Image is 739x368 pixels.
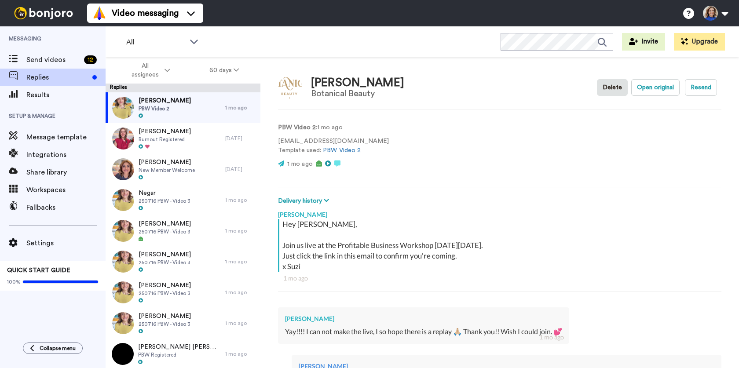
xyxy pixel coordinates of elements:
span: [PERSON_NAME] [139,312,191,321]
div: Replies [106,84,260,92]
button: Resend [685,79,717,96]
span: [PERSON_NAME] [139,250,191,259]
div: [PERSON_NAME] [278,206,721,219]
a: [PERSON_NAME]Burnout Registered[DATE] [106,123,260,154]
button: All assignees [107,58,190,83]
div: 12 [84,55,97,64]
img: fafbcbaf-0028-4e4c-934b-a4bfcf39aebd-thumb.jpg [112,97,134,119]
a: [PERSON_NAME]New Member Welcome[DATE] [106,154,260,185]
button: Open original [631,79,680,96]
a: [PERSON_NAME]250716 PBW - Video 31 mo ago [106,246,260,277]
span: 100% [7,278,21,285]
span: Results [26,90,106,100]
span: PBW Registered [138,351,221,358]
div: 1 mo ago [225,197,256,204]
img: 61f58cf6-d440-412a-ae44-94a864ad3c9d-thumb.jpg [112,343,134,365]
a: [PERSON_NAME]250716 PBW - Video 31 mo ago [106,215,260,246]
span: Send videos [26,55,80,65]
img: 38043c7d-d5ae-4f0a-bbf1-89d8a5b14063-thumb.jpg [112,220,134,242]
span: Settings [26,238,106,248]
span: Message template [26,132,106,142]
div: 1 mo ago [225,289,256,296]
span: Negar [139,189,190,197]
span: Fallbacks [26,202,106,213]
span: New Member Welcome [139,167,195,174]
img: Image of Jessica Paterson [278,76,302,100]
div: Hey [PERSON_NAME], Join us live at the Profitable Business Workshop [DATE][DATE]. Just click the ... [282,219,719,272]
button: Invite [622,33,665,51]
span: All [126,37,185,47]
div: [PERSON_NAME] [285,314,562,323]
img: bj-logo-header-white.svg [11,7,77,19]
img: a29bbf2b-a78f-4b87-9dd5-353d508c2ace-thumb.jpg [112,158,134,180]
span: 250716 PBW - Video 3 [139,259,191,266]
span: [PERSON_NAME] [139,158,195,167]
span: [PERSON_NAME] [139,96,191,105]
img: vm-color.svg [92,6,106,20]
p: : 1 mo ago [278,123,389,132]
button: Delete [597,79,628,96]
span: Collapse menu [40,345,76,352]
img: 38043c7d-d5ae-4f0a-bbf1-89d8a5b14063-thumb.jpg [112,189,134,211]
span: QUICK START GUIDE [7,267,70,273]
img: 38043c7d-d5ae-4f0a-bbf1-89d8a5b14063-thumb.jpg [112,312,134,334]
span: Share library [26,167,106,178]
div: 1 mo ago [225,350,256,357]
p: [EMAIL_ADDRESS][DOMAIN_NAME] Template used: [278,137,389,155]
div: [DATE] [225,135,256,142]
span: 250716 PBW - Video 3 [139,228,191,235]
div: 1 mo ago [283,274,716,283]
span: [PERSON_NAME] [139,219,191,228]
span: All assignees [127,62,163,79]
div: 1 mo ago [225,104,256,111]
div: 1 mo ago [539,333,564,342]
span: Replies [26,72,89,83]
span: Burnout Registered [139,136,191,143]
span: 250716 PBW - Video 3 [139,197,190,204]
div: [DATE] [225,166,256,173]
span: 250716 PBW - Video 3 [139,290,191,297]
span: 1 mo ago [287,161,313,167]
button: 60 days [190,62,259,78]
span: [PERSON_NAME] [139,281,191,290]
button: Upgrade [674,33,725,51]
div: 1 mo ago [225,320,256,327]
button: Collapse menu [23,342,83,354]
div: Yay!!!! I can not make the live, I so hope there is a replay 🙏🏼 Thank you!! Wish I could join. 💕 [285,327,562,337]
img: 38043c7d-d5ae-4f0a-bbf1-89d8a5b14063-thumb.jpg [112,251,134,273]
span: PBW Video 2 [139,105,191,112]
a: [PERSON_NAME]250716 PBW - Video 31 mo ago [106,277,260,308]
div: [PERSON_NAME] [311,77,404,89]
div: 1 mo ago [225,227,256,234]
div: 1 mo ago [225,258,256,265]
span: Integrations [26,149,106,160]
img: 38043c7d-d5ae-4f0a-bbf1-89d8a5b14063-thumb.jpg [112,281,134,303]
span: [PERSON_NAME] [PERSON_NAME] [138,342,221,351]
span: Video messaging [112,7,179,19]
a: PBW Video 2 [323,147,361,153]
span: [PERSON_NAME] [139,127,191,136]
img: 143e5fca-e7b0-458f-b449-ced2254251d8-thumb.jpg [112,128,134,149]
span: Workspaces [26,185,106,195]
a: Negar250716 PBW - Video 31 mo ago [106,185,260,215]
div: Botanical Beauty [311,89,404,98]
strong: PBW Video 2 [278,124,316,131]
a: [PERSON_NAME]PBW Video 21 mo ago [106,92,260,123]
a: [PERSON_NAME]250716 PBW - Video 31 mo ago [106,308,260,339]
span: 250716 PBW - Video 3 [139,321,191,328]
button: Delivery history [278,196,332,206]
